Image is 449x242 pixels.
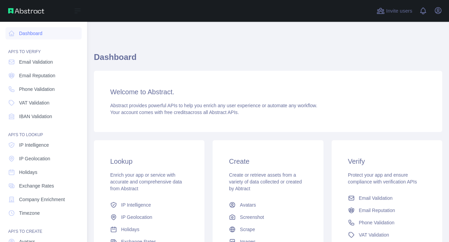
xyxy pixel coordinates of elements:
span: Email Validation [19,59,53,65]
a: Screenshot [226,211,310,223]
span: VAT Validation [19,99,49,106]
span: IP Intelligence [121,201,151,208]
a: VAT Validation [5,97,82,109]
a: Avatars [226,199,310,211]
div: API'S TO LOOKUP [5,124,82,138]
a: Holidays [107,223,191,236]
a: Dashboard [5,27,82,39]
span: Avatars [240,201,256,208]
span: Invite users [386,7,412,15]
a: IP Geolocation [5,152,82,165]
a: Company Enrichment [5,193,82,206]
span: VAT Validation [359,231,389,238]
div: API'S TO VERIFY [5,41,82,54]
span: Create or retrieve assets from a variety of data collected or created by Abtract [229,172,302,191]
span: Abstract provides powerful APIs to help you enrich any user experience or automate any workflow. [110,103,317,108]
button: Invite users [375,5,414,16]
span: IP Geolocation [121,214,152,221]
a: Email Validation [345,192,429,204]
a: Email Reputation [5,69,82,82]
a: Holidays [5,166,82,178]
h3: Welcome to Abstract. [110,87,426,97]
a: VAT Validation [345,229,429,241]
span: Exchange Rates [19,182,54,189]
a: Phone Validation [345,216,429,229]
h3: Lookup [110,157,188,166]
a: Exchange Rates [5,180,82,192]
a: IBAN Validation [5,110,82,123]
a: Email Reputation [345,204,429,216]
div: API'S TO CREATE [5,221,82,234]
a: Timezone [5,207,82,219]
a: IP Intelligence [5,139,82,151]
span: Phone Validation [359,219,395,226]
a: IP Intelligence [107,199,191,211]
span: Holidays [121,226,139,233]
span: Protect your app and ensure compliance with verification APIs [348,172,417,184]
span: IP Intelligence [19,142,49,148]
span: Scrape [240,226,255,233]
a: IP Geolocation [107,211,191,223]
a: Scrape [226,223,310,236]
span: Enrich your app or service with accurate and comprehensive data from Abstract [110,172,182,191]
span: Timezone [19,210,40,216]
span: Email Validation [359,195,393,201]
span: Company Enrichment [19,196,65,203]
h1: Dashboard [94,52,442,68]
a: Phone Validation [5,83,82,95]
span: Phone Validation [19,86,55,93]
span: Email Reputation [359,207,395,214]
h3: Verify [348,157,426,166]
span: Your account comes with across all Abstract APIs. [110,110,239,115]
span: Email Reputation [19,72,55,79]
span: IP Geolocation [19,155,50,162]
img: Abstract API [8,8,44,14]
a: Email Validation [5,56,82,68]
span: Screenshot [240,214,264,221]
span: free credits [164,110,188,115]
span: Holidays [19,169,37,176]
h3: Create [229,157,307,166]
span: IBAN Validation [19,113,52,120]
